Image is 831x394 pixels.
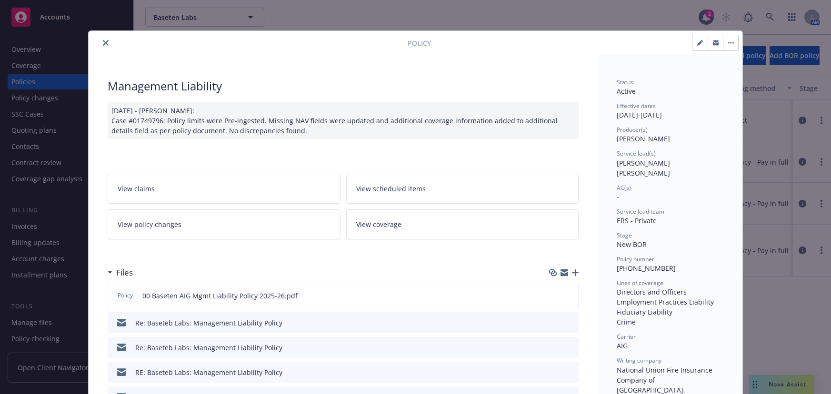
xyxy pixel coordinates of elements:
[617,126,648,134] span: Producer(s)
[617,78,633,86] span: Status
[617,297,723,307] div: Employment Practices Liability
[346,209,579,239] a: View coverage
[108,78,579,94] div: Management Liability
[116,291,135,300] span: Policy
[617,279,663,287] span: Lines of coverage
[617,134,670,143] span: [PERSON_NAME]
[617,158,672,177] span: [PERSON_NAME] [PERSON_NAME]
[617,333,636,341] span: Carrier
[108,174,340,204] a: View claims
[617,317,723,327] div: Crime
[617,149,656,158] span: Service lead(s)
[100,37,111,49] button: close
[135,318,282,328] div: Re: Baseteb Labs: Management Liability Policy
[617,102,656,110] span: Effective dates
[108,209,340,239] a: View policy changes
[617,184,631,192] span: AC(s)
[617,307,723,317] div: Fiduciary Liability
[566,318,575,328] button: preview file
[617,216,657,225] span: ERS - Private
[617,102,723,120] div: [DATE] - [DATE]
[617,231,632,239] span: Stage
[116,266,133,279] h3: Files
[617,341,628,350] span: AIG
[551,367,559,377] button: download file
[617,240,647,249] span: New BOR
[617,287,723,297] div: Directors and Officers
[617,87,636,96] span: Active
[108,102,579,139] div: [DATE] - [PERSON_NAME]: Case #01749796: Policy limits were Pre-ingested. Missing NAV fields were ...
[617,264,676,273] span: [PHONE_NUMBER]
[566,367,575,377] button: preview file
[551,343,559,353] button: download file
[566,291,574,301] button: preview file
[118,184,155,194] span: View claims
[617,192,619,201] span: -
[356,219,401,229] span: View coverage
[566,343,575,353] button: preview file
[617,356,661,364] span: Writing company
[551,318,559,328] button: download file
[108,266,133,279] div: Files
[135,367,282,377] div: RE: Baseteb Labs: Management Liability Policy
[408,38,431,48] span: Policy
[551,291,558,301] button: download file
[118,219,181,229] span: View policy changes
[617,207,664,216] span: Service lead team
[135,343,282,353] div: Re: Baseteb Labs: Management Liability Policy
[356,184,426,194] span: View scheduled items
[142,291,298,301] span: 00 Baseten AIG Mgmt Liability Policy 2025-26.pdf
[346,174,579,204] a: View scheduled items
[617,255,654,263] span: Policy number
